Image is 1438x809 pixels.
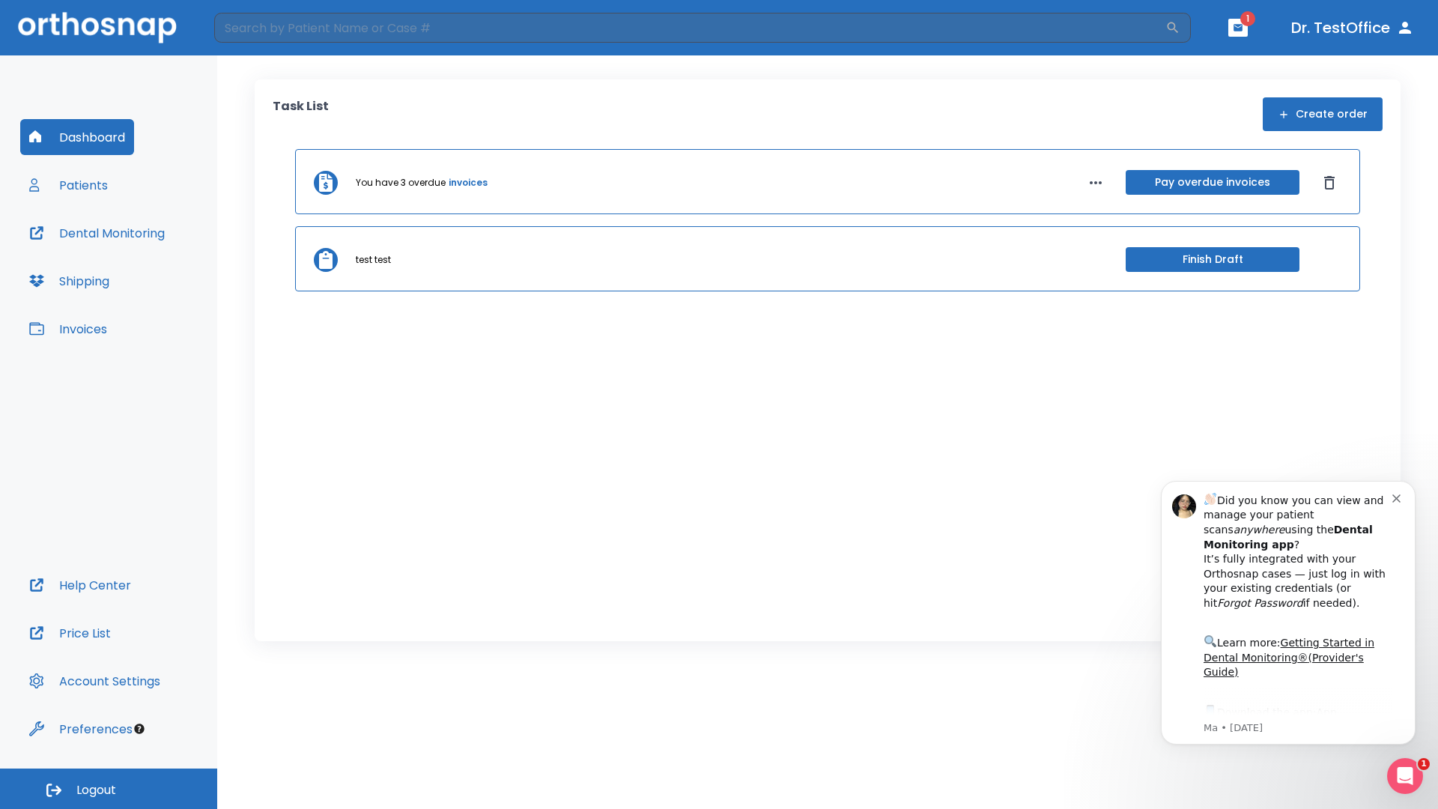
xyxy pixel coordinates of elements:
[1240,11,1255,26] span: 1
[356,176,446,190] p: You have 3 overdue
[65,248,198,275] a: App Store
[20,215,174,251] button: Dental Monitoring
[1285,14,1420,41] button: Dr. TestOffice
[1126,170,1299,195] button: Pay overdue invoices
[133,722,146,736] div: Tooltip anchor
[1263,97,1383,131] button: Create order
[1387,758,1423,794] iframe: Intercom live chat
[356,253,391,267] p: test test
[214,13,1165,43] input: Search by Patient Name or Case #
[254,32,266,44] button: Dismiss notification
[20,311,116,347] button: Invoices
[1317,171,1341,195] button: Dismiss
[20,711,142,747] button: Preferences
[273,97,329,131] p: Task List
[20,567,140,603] button: Help Center
[20,663,169,699] button: Account Settings
[20,615,120,651] button: Price List
[20,119,134,155] button: Dashboard
[65,244,254,321] div: Download the app: | ​ Let us know if you need help getting started!
[1126,247,1299,272] button: Finish Draft
[20,263,118,299] button: Shipping
[1138,458,1438,769] iframe: Intercom notifications message
[1418,758,1430,770] span: 1
[65,263,254,276] p: Message from Ma, sent 3w ago
[449,176,488,190] a: invoices
[18,12,177,43] img: Orthosnap
[20,167,117,203] button: Patients
[76,782,116,799] span: Logout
